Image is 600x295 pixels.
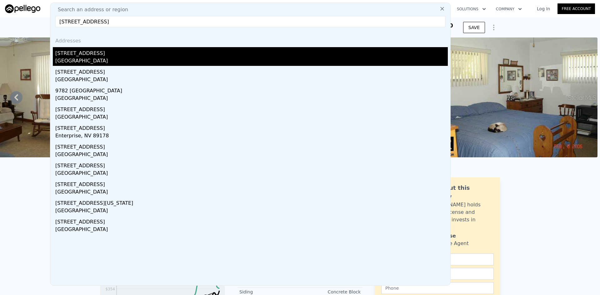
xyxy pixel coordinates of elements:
[55,188,448,197] div: [GEOGRAPHIC_DATA]
[55,103,448,113] div: [STREET_ADDRESS]
[55,85,448,95] div: 9782 [GEOGRAPHIC_DATA]
[529,6,557,12] a: Log In
[55,160,448,170] div: [STREET_ADDRESS]
[55,197,448,207] div: [STREET_ADDRESS][US_STATE]
[105,287,115,291] tspan: $354
[424,201,494,231] div: [PERSON_NAME] holds a broker license and personally invests in this area
[55,178,448,188] div: [STREET_ADDRESS]
[55,113,448,122] div: [GEOGRAPHIC_DATA]
[437,37,597,157] img: Sale: 57802718 Parcel: 55248987
[5,4,40,13] img: Pellego
[424,184,494,201] div: Ask about this property
[55,57,448,66] div: [GEOGRAPHIC_DATA]
[55,16,445,27] input: Enter an address, city, region, neighborhood or zip code
[55,141,448,151] div: [STREET_ADDRESS]
[55,95,448,103] div: [GEOGRAPHIC_DATA]
[487,21,500,34] button: Show Options
[424,232,456,240] div: Violet Rose
[452,3,491,15] button: Solutions
[55,207,448,216] div: [GEOGRAPHIC_DATA]
[55,122,448,132] div: [STREET_ADDRESS]
[55,132,448,141] div: Enterprise, NV 89178
[557,3,595,14] a: Free Account
[55,47,448,57] div: [STREET_ADDRESS]
[239,289,300,295] div: Siding
[53,6,128,13] span: Search an address or region
[55,76,448,85] div: [GEOGRAPHIC_DATA]
[55,151,448,160] div: [GEOGRAPHIC_DATA]
[53,32,448,47] div: Addresses
[55,66,448,76] div: [STREET_ADDRESS]
[55,216,448,226] div: [STREET_ADDRESS]
[55,170,448,178] div: [GEOGRAPHIC_DATA]
[381,282,494,294] input: Phone
[491,3,527,15] button: Company
[55,226,448,234] div: [GEOGRAPHIC_DATA]
[463,22,485,33] button: SAVE
[300,289,361,295] div: Concrete Block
